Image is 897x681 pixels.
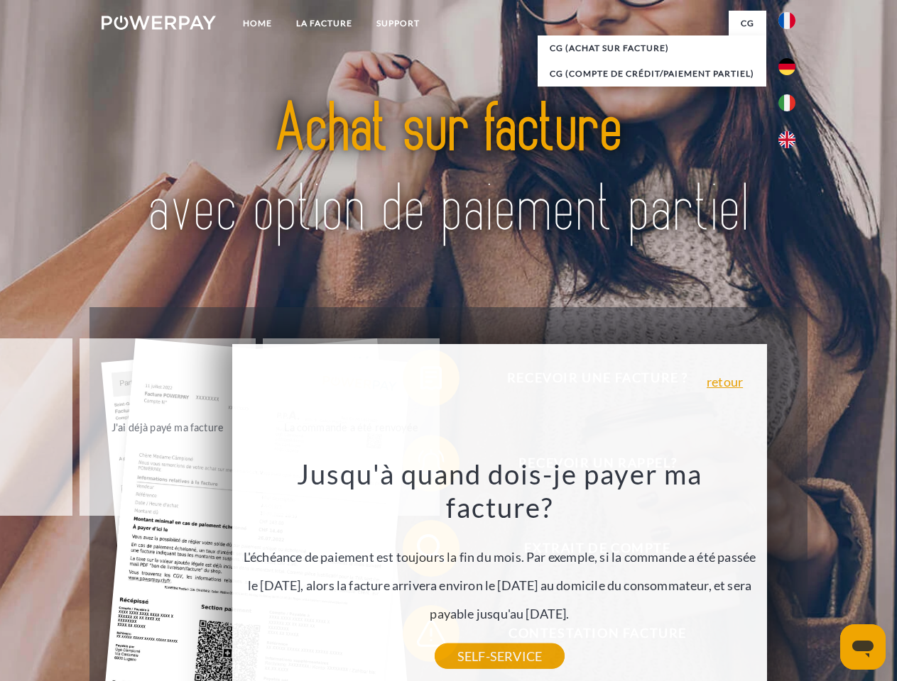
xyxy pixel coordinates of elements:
[435,643,565,669] a: SELF-SERVICE
[778,131,795,148] img: en
[707,375,743,388] a: retour
[538,35,766,61] a: CG (achat sur facture)
[102,16,216,30] img: logo-powerpay-white.svg
[778,12,795,29] img: fr
[729,11,766,36] a: CG
[778,58,795,75] img: de
[231,11,284,36] a: Home
[364,11,432,36] a: Support
[136,68,761,272] img: title-powerpay_fr.svg
[88,417,248,436] div: J'ai déjà payé ma facture
[284,11,364,36] a: LA FACTURE
[241,457,759,656] div: L'échéance de paiement est toujours la fin du mois. Par exemple, si la commande a été passée le [...
[538,61,766,87] a: CG (Compte de crédit/paiement partiel)
[241,457,759,525] h3: Jusqu'à quand dois-je payer ma facture?
[840,624,886,670] iframe: Bouton de lancement de la fenêtre de messagerie
[778,94,795,111] img: it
